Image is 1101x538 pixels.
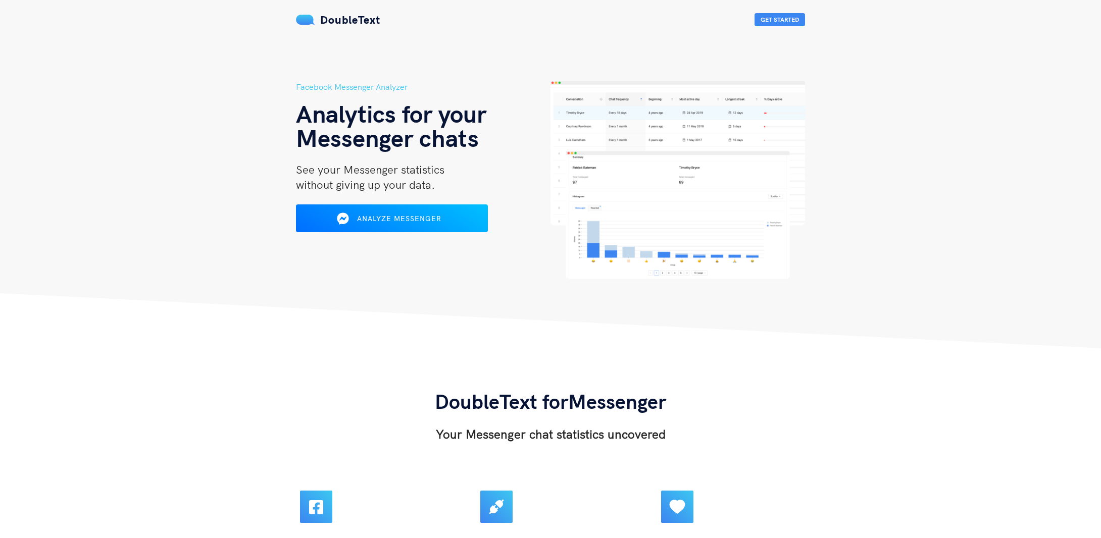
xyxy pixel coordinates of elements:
[320,13,380,27] span: DoubleText
[296,163,444,177] span: See your Messenger statistics
[296,178,435,192] span: without giving up your data.
[296,123,479,153] span: Messenger chats
[296,204,488,232] button: Analyze Messenger
[296,81,550,93] h5: Facebook Messenger Analyzer
[357,214,441,223] span: Analyze Messenger
[550,81,805,279] img: hero
[296,13,380,27] a: DoubleText
[488,499,505,515] span: api
[435,426,666,442] h3: Your Messenger chat statistics uncovered
[296,218,488,227] a: Analyze Messenger
[755,13,805,26] button: Get Started
[296,15,315,25] img: mS3x8y1f88AAAAABJRU5ErkJggg==
[296,98,486,129] span: Analytics for your
[435,389,666,414] span: DoubleText for Messenger
[669,499,685,515] span: heart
